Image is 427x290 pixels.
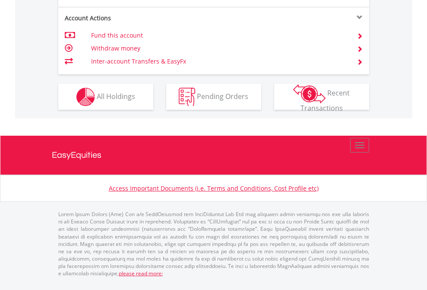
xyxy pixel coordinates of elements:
[91,42,346,55] td: Withdraw money
[179,88,195,106] img: pending_instructions-wht.png
[58,84,153,110] button: All Holdings
[166,84,261,110] button: Pending Orders
[58,14,214,22] div: Account Actions
[91,29,346,42] td: Fund this account
[97,91,135,101] span: All Holdings
[293,84,326,103] img: transactions-zar-wht.png
[76,88,95,106] img: holdings-wht.png
[52,136,376,175] a: EasyEquities
[274,84,369,110] button: Recent Transactions
[197,91,248,101] span: Pending Orders
[91,55,346,68] td: Inter-account Transfers & EasyFx
[119,270,163,277] a: please read more:
[109,184,319,192] a: Access Important Documents (i.e. Terms and Conditions, Cost Profile etc)
[58,210,369,277] p: Lorem Ipsum Dolors (Ame) Con a/e SeddOeiusmod tem InciDiduntut Lab Etd mag aliquaen admin veniamq...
